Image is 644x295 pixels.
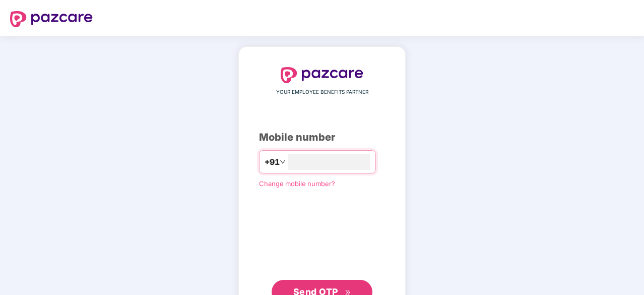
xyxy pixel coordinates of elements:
a: Change mobile number? [259,180,335,188]
span: +91 [265,156,280,168]
img: logo [281,67,363,83]
span: YOUR EMPLOYEE BENEFITS PARTNER [276,88,368,96]
div: Mobile number [259,130,385,145]
img: logo [10,11,93,27]
span: down [280,159,286,165]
